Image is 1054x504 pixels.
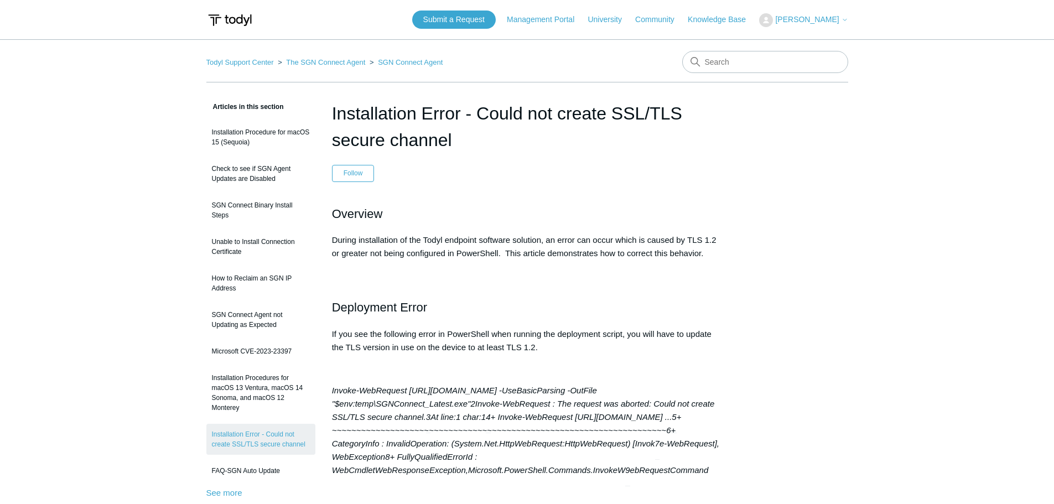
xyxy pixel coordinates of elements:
[206,122,315,153] a: Installation Procedure for macOS 15 (Sequoia)
[412,11,496,29] a: Submit a Request
[470,388,475,420] span: 2
[332,386,719,486] em: Invoke-WebRequest : The request was aborted: Could not create SSL/TLS secure channel. At line:1 c...
[666,414,671,446] span: 6
[332,386,597,408] span: Invoke-WebRequest [URL][DOMAIN_NAME] -UseBasicParsing -OutFile "$env:temp\SGNConnect_Latest.exe"
[385,441,390,473] span: 8
[635,14,686,25] a: Community
[367,58,443,66] li: SGN Connect Agent
[672,401,676,433] span: 5
[206,158,315,189] a: Check to see if SGN Agent Updates are Disabled
[332,233,723,260] p: During installation of the Todyl endpoint software solution, an error can occur which is caused b...
[655,428,660,460] span: 7
[332,328,723,354] p: If you see the following error in PowerShell when running the deployment script, you will have to...
[206,103,284,111] span: Articles in this section
[625,454,630,486] span: 9
[206,10,253,30] img: Todyl Support Center Help Center home page
[688,14,757,25] a: Knowledge Base
[206,268,315,299] a: How to Reclaim an SGN IP Address
[486,401,490,433] span: 4
[206,341,315,362] a: Microsoft CVE-2023-23397
[206,231,315,262] a: Unable to Install Connection Certificate
[206,58,274,66] a: Todyl Support Center
[286,58,365,66] a: The SGN Connect Agent
[332,100,723,153] h1: Installation Error - Could not create SSL/TLS secure channel
[206,58,276,66] li: Todyl Support Center
[588,14,632,25] a: University
[206,304,315,335] a: SGN Connect Agent not Updating as Expected
[378,58,443,66] a: SGN Connect Agent
[332,204,723,224] h2: Overview
[332,298,723,317] h2: Deployment Error
[507,14,585,25] a: Management Portal
[775,15,839,24] span: [PERSON_NAME]
[332,165,375,181] button: Follow Article
[759,13,848,27] button: [PERSON_NAME]
[206,460,315,481] a: FAQ-SGN Auto Update
[276,58,367,66] li: The SGN Connect Agent
[206,367,315,418] a: Installation Procedures for macOS 13 Ventura, macOS 14 Sonoma, and macOS 12 Monterey
[682,51,848,73] input: Search
[206,195,315,226] a: SGN Connect Binary Install Steps
[206,488,242,497] a: See more
[426,401,430,433] span: 3
[206,424,315,455] a: Installation Error - Could not create SSL/TLS secure channel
